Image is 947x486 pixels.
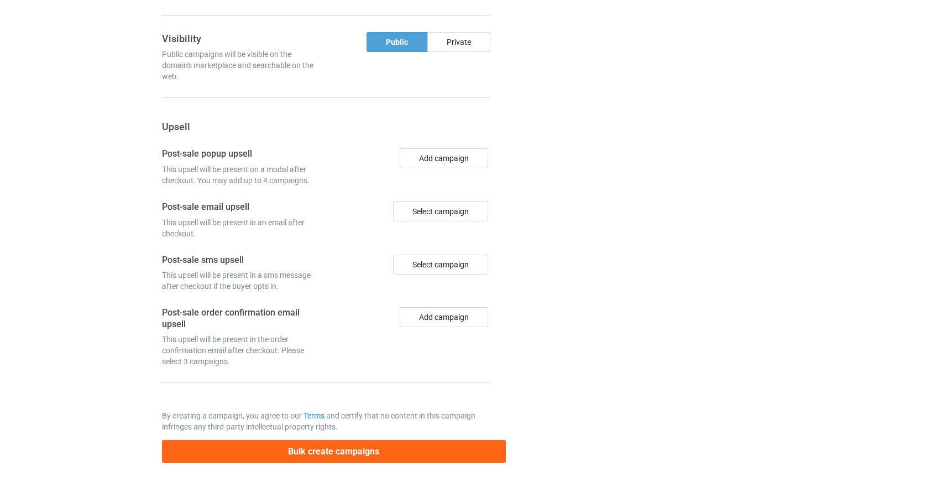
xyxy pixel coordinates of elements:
[162,32,322,45] h3: Visibility
[162,307,322,330] h4: Post-sale order confirmation email upsell
[400,307,488,327] button: Add campaign
[162,49,322,82] div: Public campaigns will be visible on the domain's marketplace and searchable on the web.
[162,255,322,266] h4: Post-sale sms upsell
[393,255,488,275] div: Select campaign
[367,32,427,52] div: Public
[393,201,488,221] div: Select campaign
[304,411,325,420] a: Terms
[162,201,322,213] h4: Post-sale email upsell
[162,148,322,160] h4: Post-sale popup upsell
[162,217,322,239] div: This upsell will be present in an email after checkout.
[162,410,490,432] p: By creating a campaign, you agree to our and certify that no content in this campaign infringes a...
[427,32,490,52] div: Private
[162,270,322,292] div: This upsell will be present in a sms message after checkout if the buyer opts in.
[162,164,322,186] div: This upsell will be present on a modal after checkout. You may add up to 4 campaigns.
[400,148,488,168] button: Add campaign
[162,334,322,367] div: This upsell will be present in the order confirmation email after checkout. Please select 3 campa...
[162,440,506,463] button: Bulk create campaigns
[162,120,490,133] h3: Upsell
